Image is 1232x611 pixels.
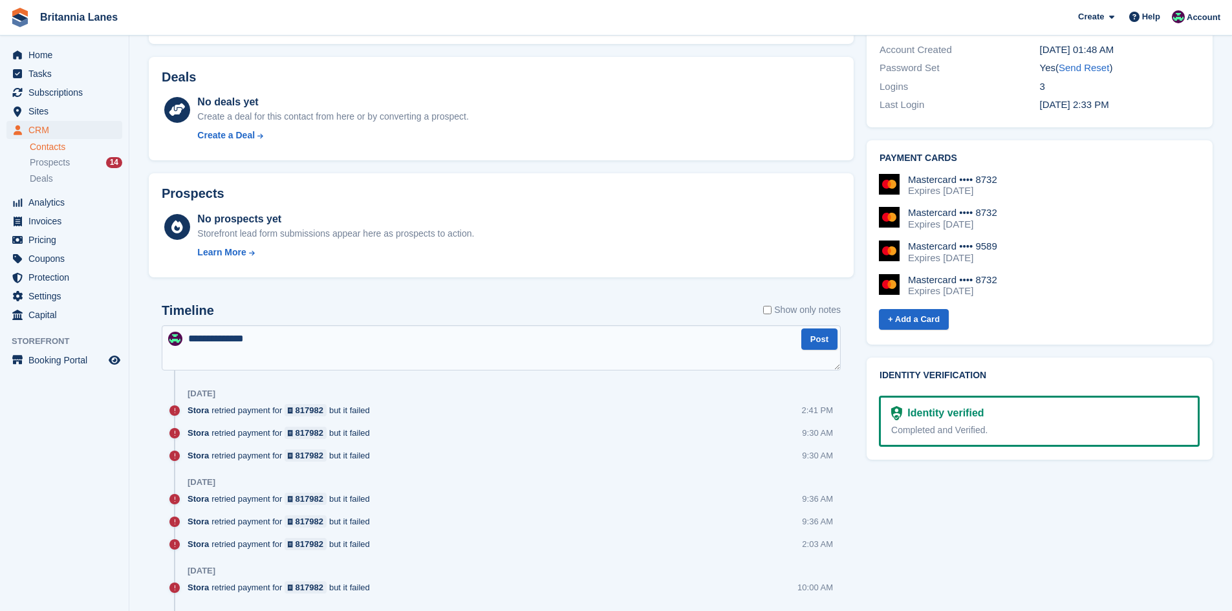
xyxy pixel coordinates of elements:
[188,581,209,594] span: Stora
[763,303,841,317] label: Show only notes
[6,46,122,64] a: menu
[6,250,122,268] a: menu
[1059,62,1109,73] a: Send Reset
[908,252,997,264] div: Expires [DATE]
[1040,99,1109,110] time: 2025-02-19 14:33:57 UTC
[880,43,1039,58] div: Account Created
[188,581,376,594] div: retried payment for but it failed
[879,274,900,295] img: Mastercard Logo
[6,102,122,120] a: menu
[188,404,376,416] div: retried payment for but it failed
[296,404,323,416] div: 817982
[30,173,53,185] span: Deals
[188,477,215,488] div: [DATE]
[296,515,323,528] div: 817982
[197,246,474,259] a: Learn More
[28,250,106,268] span: Coupons
[188,538,376,550] div: retried payment for but it failed
[197,246,246,259] div: Learn More
[168,332,182,346] img: Kirsty Miles
[902,405,984,421] div: Identity verified
[285,493,327,505] a: 817982
[802,493,833,505] div: 9:36 AM
[188,404,209,416] span: Stora
[188,449,209,462] span: Stora
[285,449,327,462] a: 817982
[763,303,772,317] input: Show only notes
[188,493,376,505] div: retried payment for but it failed
[162,70,196,85] h2: Deals
[1172,10,1185,23] img: Kirsty Miles
[30,141,122,153] a: Contacts
[802,515,833,528] div: 9:36 AM
[285,515,327,528] a: 817982
[908,207,997,219] div: Mastercard •••• 8732
[197,129,468,142] a: Create a Deal
[1040,43,1200,58] div: [DATE] 01:48 AM
[28,46,106,64] span: Home
[28,231,106,249] span: Pricing
[197,227,474,241] div: Storefront lead form submissions appear here as prospects to action.
[1187,11,1220,24] span: Account
[1040,80,1200,94] div: 3
[1142,10,1160,23] span: Help
[1055,62,1112,73] span: ( )
[908,241,997,252] div: Mastercard •••• 9589
[879,174,900,195] img: Mastercard Logo
[28,212,106,230] span: Invoices
[197,94,468,110] div: No deals yet
[6,306,122,324] a: menu
[35,6,123,28] a: Britannia Lanes
[801,328,838,350] button: Post
[162,303,214,318] h2: Timeline
[1078,10,1104,23] span: Create
[6,212,122,230] a: menu
[188,515,209,528] span: Stora
[285,538,327,550] a: 817982
[106,157,122,168] div: 14
[908,274,997,286] div: Mastercard •••• 8732
[802,538,833,550] div: 2:03 AM
[28,351,106,369] span: Booking Portal
[880,80,1039,94] div: Logins
[188,449,376,462] div: retried payment for but it failed
[188,538,209,550] span: Stora
[285,427,327,439] a: 817982
[188,515,376,528] div: retried payment for but it failed
[28,65,106,83] span: Tasks
[908,174,997,186] div: Mastercard •••• 8732
[296,538,323,550] div: 817982
[880,370,1200,381] h2: Identity verification
[908,185,997,197] div: Expires [DATE]
[285,404,327,416] a: 817982
[28,193,106,211] span: Analytics
[30,172,122,186] a: Deals
[879,309,949,330] a: + Add a Card
[908,219,997,230] div: Expires [DATE]
[10,8,30,27] img: stora-icon-8386f47178a22dfd0bd8f6a31ec36ba5ce8667c1dd55bd0f319d3a0aa187defe.svg
[162,186,224,201] h2: Prospects
[6,268,122,286] a: menu
[6,121,122,139] a: menu
[197,110,468,123] div: Create a deal for this contact from here or by converting a prospect.
[188,427,209,439] span: Stora
[296,493,323,505] div: 817982
[188,493,209,505] span: Stora
[1040,61,1200,76] div: Yes
[12,335,129,348] span: Storefront
[188,389,215,399] div: [DATE]
[28,121,106,139] span: CRM
[802,404,833,416] div: 2:41 PM
[197,129,255,142] div: Create a Deal
[6,83,122,102] a: menu
[296,581,323,594] div: 817982
[107,352,122,368] a: Preview store
[197,211,474,227] div: No prospects yet
[28,102,106,120] span: Sites
[6,65,122,83] a: menu
[879,207,900,228] img: Mastercard Logo
[908,285,997,297] div: Expires [DATE]
[28,287,106,305] span: Settings
[802,449,833,462] div: 9:30 AM
[30,156,122,169] a: Prospects 14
